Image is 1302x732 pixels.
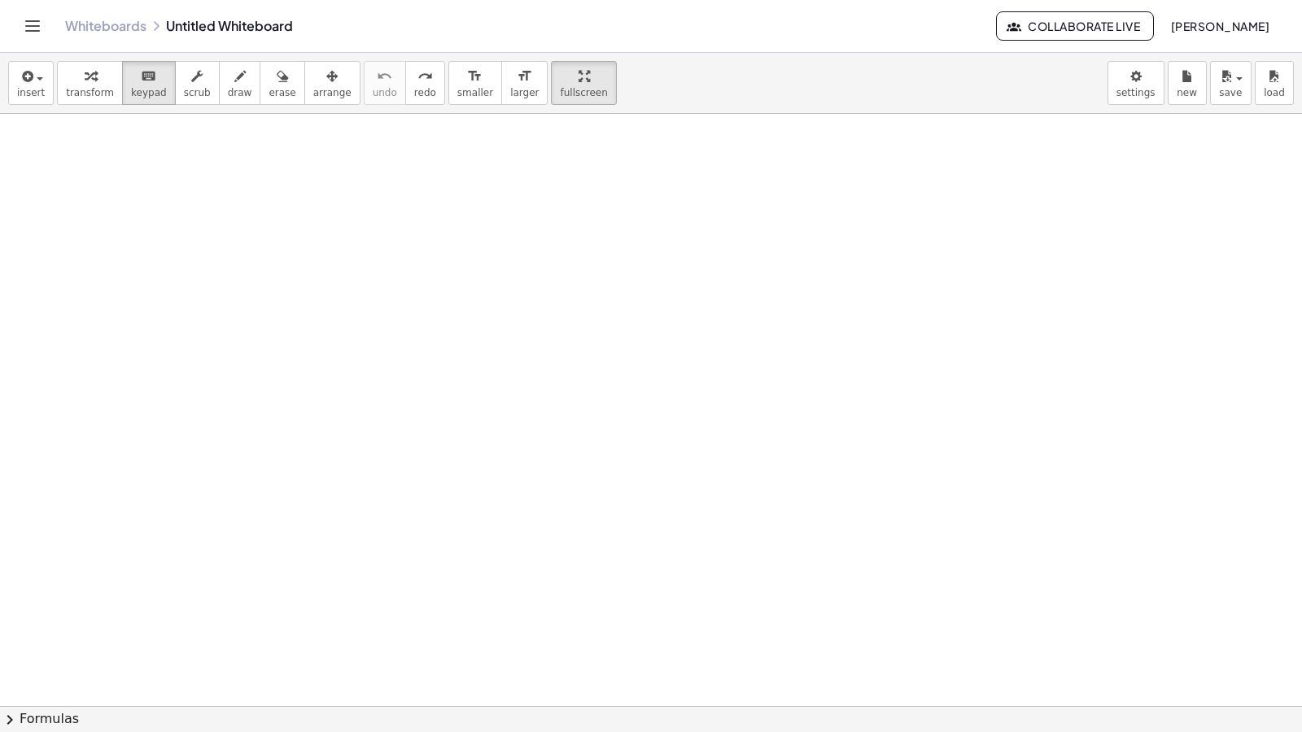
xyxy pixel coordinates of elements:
button: Toggle navigation [20,13,46,39]
i: undo [377,67,392,86]
button: arrange [304,61,360,105]
button: format_sizesmaller [448,61,502,105]
button: transform [57,61,123,105]
button: keyboardkeypad [122,61,176,105]
span: scrub [184,87,211,98]
i: keyboard [141,67,156,86]
span: transform [66,87,114,98]
button: erase [260,61,304,105]
span: fullscreen [560,87,607,98]
button: settings [1108,61,1164,105]
i: redo [417,67,433,86]
span: [PERSON_NAME] [1170,19,1269,33]
span: settings [1116,87,1156,98]
button: scrub [175,61,220,105]
span: arrange [313,87,352,98]
span: save [1219,87,1242,98]
button: Collaborate Live [996,11,1154,41]
button: insert [8,61,54,105]
span: erase [269,87,295,98]
span: redo [414,87,436,98]
span: smaller [457,87,493,98]
button: fullscreen [551,61,616,105]
button: format_sizelarger [501,61,548,105]
button: undoundo [364,61,406,105]
span: insert [17,87,45,98]
button: redoredo [405,61,445,105]
button: load [1255,61,1294,105]
span: Collaborate Live [1010,19,1140,33]
span: draw [228,87,252,98]
span: undo [373,87,397,98]
i: format_size [517,67,532,86]
span: load [1264,87,1285,98]
button: draw [219,61,261,105]
button: save [1210,61,1252,105]
button: [PERSON_NAME] [1157,11,1282,41]
a: Whiteboards [65,18,146,34]
span: keypad [131,87,167,98]
span: larger [510,87,539,98]
button: new [1168,61,1207,105]
i: format_size [467,67,483,86]
span: new [1177,87,1197,98]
